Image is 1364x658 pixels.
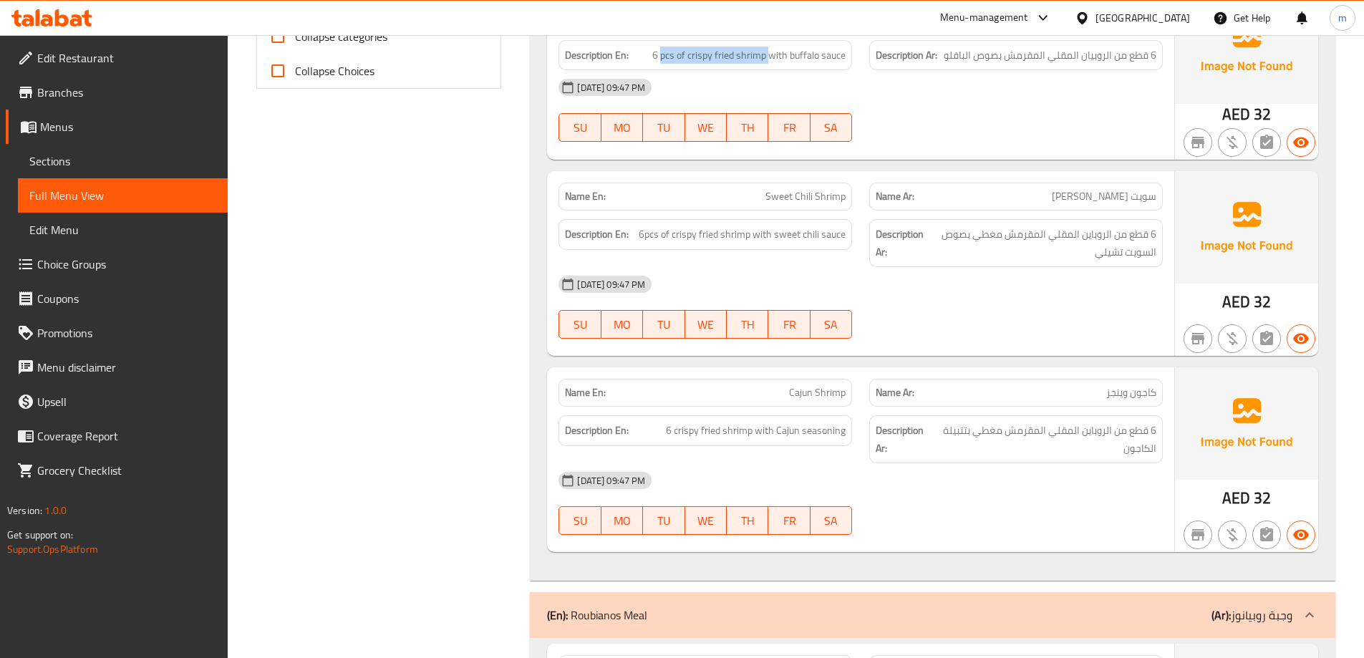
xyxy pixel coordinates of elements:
span: Coverage Report [37,427,216,445]
button: MO [601,506,643,535]
button: SA [811,113,852,142]
span: MO [607,511,637,531]
button: SU [558,113,601,142]
span: TH [732,511,763,531]
span: SA [816,117,846,138]
a: Menu disclaimer [6,350,228,384]
span: TU [649,511,679,531]
strong: Name Ar: [876,189,914,204]
b: (Ar): [1211,604,1231,626]
a: Choice Groups [6,247,228,281]
strong: Name Ar: [876,385,914,400]
span: SA [816,314,846,335]
button: Purchased item [1218,324,1247,353]
button: FR [768,310,810,339]
span: Grocery Checklist [37,462,216,479]
button: TU [643,506,685,535]
span: FR [774,511,804,531]
button: FR [768,113,810,142]
a: Grocery Checklist [6,453,228,488]
span: TH [732,117,763,138]
div: Menu-management [940,9,1028,26]
span: 32 [1254,288,1271,316]
a: Edit Restaurant [6,41,228,75]
a: Full Menu View [18,178,228,213]
span: 32 [1254,484,1271,512]
span: MO [607,314,637,335]
button: MO [601,310,643,339]
span: m [1338,10,1347,26]
button: Not branch specific item [1184,128,1212,157]
span: Collapse categories [295,28,387,45]
a: Menus [6,110,228,144]
button: SA [811,310,852,339]
button: SU [558,506,601,535]
span: SU [565,511,595,531]
a: Promotions [6,316,228,350]
span: [DATE] 09:47 PM [571,474,651,488]
span: [DATE] 09:47 PM [571,81,651,95]
span: 6 crispy fried shrimp with Cajun seasoning [666,422,846,440]
span: MO [607,117,637,138]
span: FR [774,117,804,138]
button: Not has choices [1252,521,1281,549]
span: Cajun Shrimp [789,385,846,400]
button: WE [685,506,727,535]
span: 6 قطع من الروباين المقلي المقرمش مغطي بتتبيلة الكاجون [934,422,1156,457]
a: Coupons [6,281,228,316]
a: Support.OpsPlatform [7,540,98,558]
strong: Description En: [565,226,629,243]
span: Menus [40,118,216,135]
span: Coupons [37,290,216,307]
img: Ae5nvW7+0k+MAAAAAElFTkSuQmCC [1175,367,1318,479]
span: Menu disclaimer [37,359,216,376]
span: TU [649,314,679,335]
button: Not has choices [1252,128,1281,157]
p: Roubianos Meal [547,606,647,624]
span: Edit Restaurant [37,49,216,67]
span: Branches [37,84,216,101]
button: Available [1287,128,1315,157]
a: Upsell [6,384,228,419]
button: WE [685,310,727,339]
span: Get support on: [7,526,73,544]
a: Coverage Report [6,419,228,453]
button: Not has choices [1252,324,1281,353]
span: WE [691,117,721,138]
strong: Name En: [565,385,606,400]
img: Ae5nvW7+0k+MAAAAAElFTkSuQmCC [1175,171,1318,283]
span: AED [1222,288,1250,316]
strong: Description En: [565,47,629,64]
span: WE [691,511,721,531]
span: 6 قطع من الروباين المقلي المقرمش مغطي بصوص السويت تشيلي [929,226,1156,261]
p: وجبة روبيانوز [1211,606,1292,624]
button: MO [601,113,643,142]
button: TH [727,310,768,339]
button: Purchased item [1218,521,1247,549]
span: 6 قطع من الروبيان المقلي المقرمش بصوص البافلو [944,47,1156,64]
span: TH [732,314,763,335]
span: AED [1222,100,1250,128]
span: AED [1222,484,1250,512]
span: سويت [PERSON_NAME] [1052,189,1156,204]
div: (En): Roubianos Meal(Ar):وجبة روبيانوز [530,592,1335,638]
strong: Description En: [565,422,629,440]
button: Not branch specific item [1184,521,1212,549]
span: 6 pcs of crispy fried shrimp with buffalo sauce [652,47,846,64]
a: Edit Menu [18,213,228,247]
b: (En): [547,604,568,626]
button: Available [1287,324,1315,353]
span: Sweet Chili Shrimp [765,189,846,204]
button: TH [727,113,768,142]
span: 1.0.0 [44,501,67,520]
strong: Description Ar: [876,226,926,261]
span: Edit Menu [29,221,216,238]
strong: Description Ar: [876,422,931,457]
span: Collapse Choices [295,62,374,79]
span: Sections [29,153,216,170]
button: Purchased item [1218,128,1247,157]
span: كاجون وينجز [1106,385,1156,400]
span: Upsell [37,393,216,410]
span: FR [774,314,804,335]
span: 6pcs of crispy fried shrimp with sweet chili sauce [639,226,846,243]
